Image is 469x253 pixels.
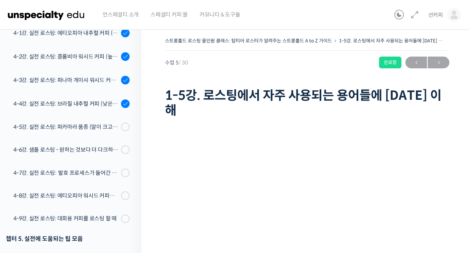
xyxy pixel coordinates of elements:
span: ← [405,57,427,68]
div: 챕터 5. 실전에 도움되는 팁 모음 [6,233,130,244]
span: 대화 [72,200,81,206]
div: 4-4강. 실전 로스팅: 브라질 내추럴 커피 (낮은 고도에서 재배되어 당분과 밀도가 낮은 경우) [13,99,119,108]
div: 4-9강. 실전 로스팅: 대회용 커피를 로스팅 할 때 [13,214,119,223]
span: 설정 [121,200,131,206]
a: ←이전 [405,57,427,68]
h1: 1-5강. 로스팅에서 자주 사용되는 용어들에 [DATE] 이해 [165,88,449,118]
div: 4-3강. 실전 로스팅: 파나마 게이샤 워시드 커피 (플레이버 프로파일이 로스팅하기 까다로운 경우) [13,76,119,84]
div: 4-1강. 실전 로스팅: 에티오피아 내추럴 커피 (당분이 많이 포함되어 있고 색이 고르지 않은 경우) [13,29,119,37]
a: 홈 [2,188,52,207]
span: → [428,57,449,68]
div: 4-2강. 실전 로스팅: 콜롬비아 워시드 커피 (높은 밀도와 수분율 때문에 1차 크랙에서 많은 수분을 방출하는 경우) [13,52,119,61]
span: 선커피 [428,11,443,18]
a: 대화 [52,188,101,207]
span: / 30 [179,59,188,66]
div: 4-5강. 실전 로스팅: 파카마라 품종 (알이 크고 산지에서 건조가 고르게 되기 힘든 경우) [13,123,119,131]
a: 1-5강. 로스팅에서 자주 사용되는 용어들에 [DATE] 이해 [339,38,447,44]
a: 설정 [101,188,151,207]
div: 4-7강. 실전 로스팅: 발효 프로세스가 들어간 커피를 필터용으로 로스팅 할 때 [13,169,119,177]
span: 수업 5 [165,60,188,65]
span: 홈 [25,200,29,206]
div: 완료함 [379,57,401,68]
div: 4-8강. 실전 로스팅: 에티오피아 워시드 커피를 에스프레소용으로 로스팅 할 때 [13,191,119,200]
div: 4-6강. 샘플 로스팅 - 원하는 것보다 더 다크하게 로스팅 하는 이유 [13,145,119,154]
a: 스트롱홀드 로스팅 올인원 클래스: 탑티어 로스터가 알려주는 스트롱홀드 A to Z 가이드 [165,38,332,44]
a: 다음→ [428,57,449,68]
